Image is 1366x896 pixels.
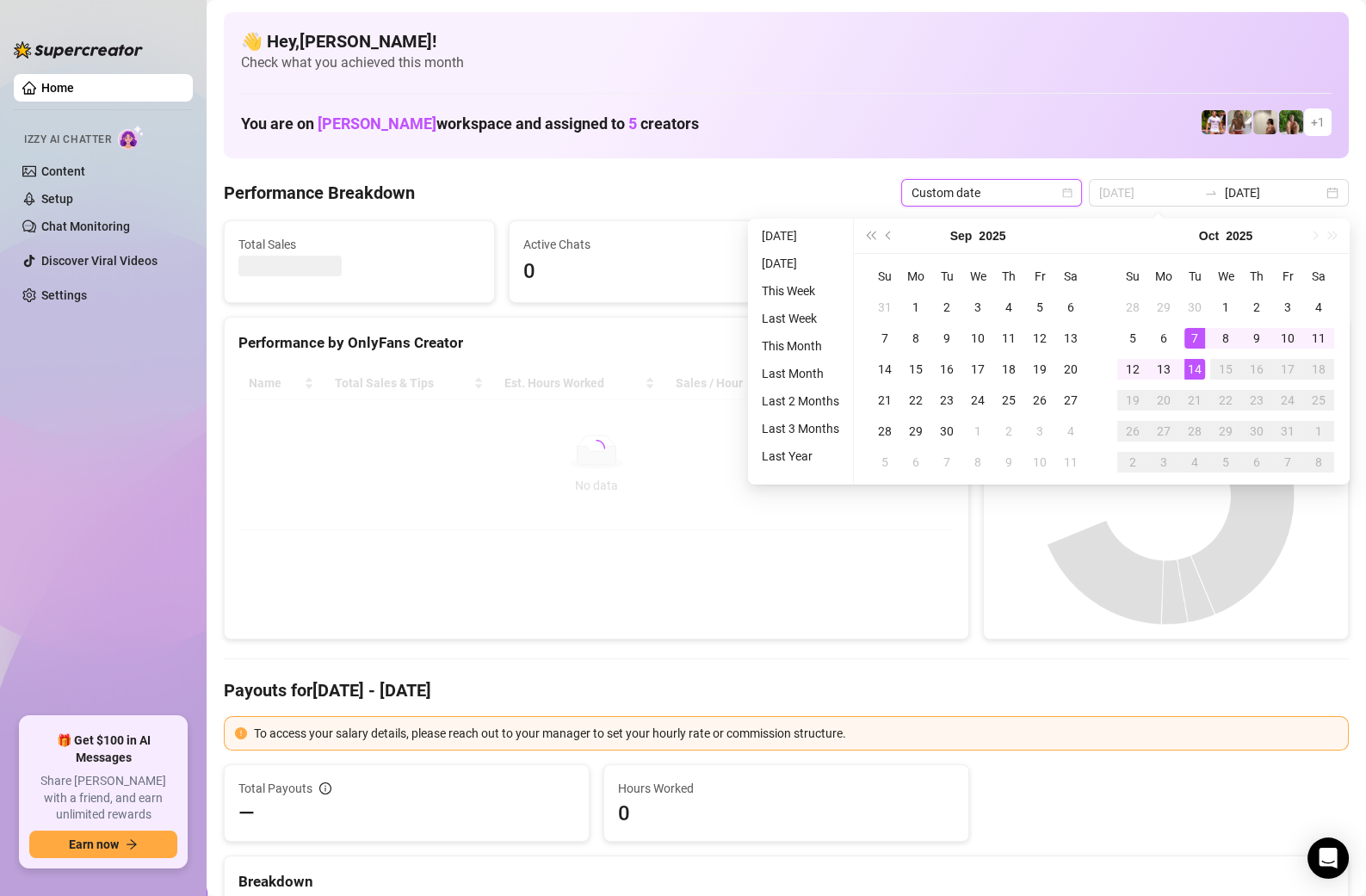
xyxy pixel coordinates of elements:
td: 2025-10-19 [1117,385,1148,416]
div: 25 [998,390,1019,411]
div: 7 [1184,328,1205,349]
input: End date [1225,183,1323,202]
li: This Month [755,336,846,356]
th: Su [1117,261,1148,292]
div: 2 [936,297,957,318]
div: 5 [1122,328,1143,349]
td: 2025-09-26 [1024,385,1055,416]
button: Last year (Control + left) [861,219,880,253]
td: 2025-10-02 [993,416,1024,447]
div: 6 [1153,328,1174,349]
td: 2025-09-12 [1024,323,1055,354]
div: 18 [998,359,1019,380]
h4: Payouts for [DATE] - [DATE] [224,678,1349,702]
td: 2025-10-06 [1148,323,1179,354]
td: 2025-10-03 [1024,416,1055,447]
div: 4 [1184,452,1205,473]
div: 16 [936,359,957,380]
div: Open Intercom Messenger [1307,837,1349,879]
div: 9 [998,452,1019,473]
button: Choose a year [1226,219,1252,253]
td: 2025-09-09 [931,323,962,354]
th: Th [1241,261,1272,292]
li: Last 3 Months [755,418,846,439]
td: 2025-10-05 [1117,323,1148,354]
td: 2025-10-12 [1117,354,1148,385]
div: 14 [1184,359,1205,380]
span: to [1204,186,1218,200]
input: Start date [1099,183,1197,202]
span: 0 [618,800,955,827]
div: 14 [875,359,895,380]
div: 2 [1122,452,1143,473]
td: 2025-09-13 [1055,323,1086,354]
div: 31 [875,297,895,318]
div: 23 [1246,390,1267,411]
th: Su [869,261,900,292]
td: 2025-10-01 [962,416,993,447]
div: 22 [906,390,926,411]
div: Performance by OnlyFans Creator [238,331,955,355]
td: 2025-10-02 [1241,292,1272,323]
div: 3 [1153,452,1174,473]
td: 2025-11-01 [1303,416,1334,447]
div: 15 [1215,359,1236,380]
td: 2025-09-14 [869,354,900,385]
h1: You are on workspace and assigned to creators [241,114,699,133]
td: 2025-09-15 [900,354,931,385]
th: Sa [1055,261,1086,292]
td: 2025-11-02 [1117,447,1148,478]
div: 8 [906,328,926,349]
a: Settings [41,288,87,302]
div: 21 [1184,390,1205,411]
div: 7 [1277,452,1298,473]
td: 2025-09-17 [962,354,993,385]
td: 2025-09-27 [1055,385,1086,416]
td: 2025-11-04 [1179,447,1210,478]
div: 11 [1060,452,1081,473]
td: 2025-11-05 [1210,447,1241,478]
td: 2025-09-07 [869,323,900,354]
div: 15 [906,359,926,380]
div: 28 [1184,421,1205,442]
div: 24 [1277,390,1298,411]
td: 2025-10-01 [1210,292,1241,323]
div: 26 [1029,390,1050,411]
td: 2025-10-14 [1179,354,1210,385]
div: 4 [1060,421,1081,442]
div: 6 [1060,297,1081,318]
td: 2025-10-20 [1148,385,1179,416]
span: 5 [628,114,637,133]
td: 2025-09-30 [931,416,962,447]
td: 2025-09-05 [1024,292,1055,323]
img: Hector [1202,110,1226,134]
div: 28 [1122,297,1143,318]
button: Choose a month [1199,219,1219,253]
div: 25 [1308,390,1329,411]
div: 5 [1029,297,1050,318]
img: logo-BBDzfeDw.svg [14,41,143,59]
span: Check what you achieved this month [241,53,1332,72]
span: exclamation-circle [235,727,247,739]
td: 2025-10-26 [1117,416,1148,447]
div: 8 [967,452,988,473]
div: 12 [1122,359,1143,380]
div: 24 [967,390,988,411]
div: 3 [967,297,988,318]
span: 0 [523,256,765,288]
span: Active Chats [523,235,765,254]
div: 10 [1029,452,1050,473]
div: 28 [875,421,895,442]
td: 2025-10-11 [1303,323,1334,354]
div: 19 [1122,390,1143,411]
div: 3 [1277,297,1298,318]
div: 30 [1246,421,1267,442]
div: 29 [1153,297,1174,318]
div: 6 [906,452,926,473]
td: 2025-10-07 [931,447,962,478]
td: 2025-10-18 [1303,354,1334,385]
div: 21 [875,390,895,411]
td: 2025-11-03 [1148,447,1179,478]
td: 2025-09-08 [900,323,931,354]
td: 2025-10-22 [1210,385,1241,416]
